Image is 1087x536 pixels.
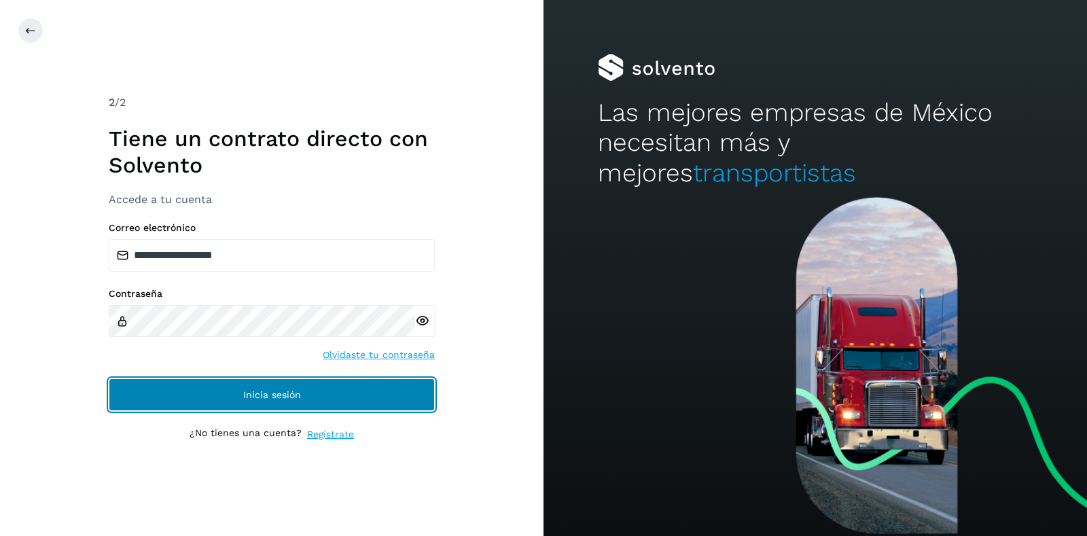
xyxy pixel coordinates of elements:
[323,348,435,362] a: Olvidaste tu contraseña
[109,222,435,234] label: Correo electrónico
[693,158,856,187] span: transportistas
[109,193,435,206] h3: Accede a tu cuenta
[598,98,1033,188] h2: Las mejores empresas de México necesitan más y mejores
[109,378,435,411] button: Inicia sesión
[109,94,435,111] div: /2
[190,427,302,442] p: ¿No tienes una cuenta?
[109,288,435,300] label: Contraseña
[109,126,435,178] h1: Tiene un contrato directo con Solvento
[243,390,301,399] span: Inicia sesión
[109,96,115,109] span: 2
[307,427,354,442] a: Regístrate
